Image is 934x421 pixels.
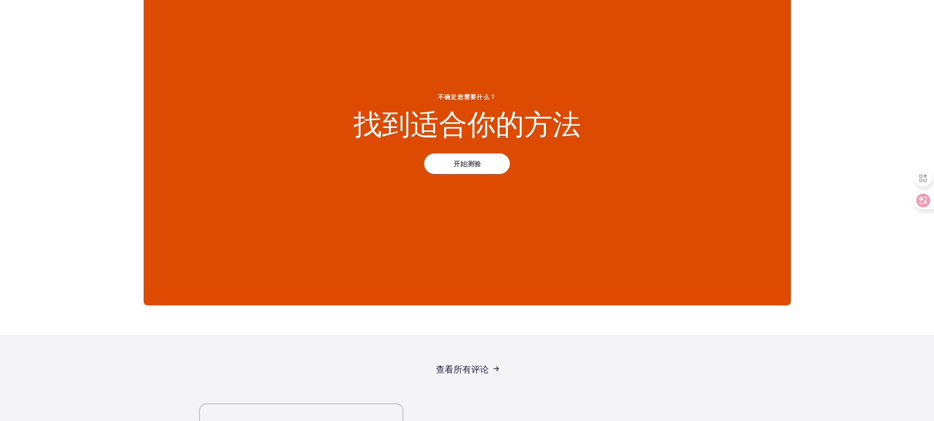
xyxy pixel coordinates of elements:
[353,105,581,141] font: 找到适合你的方法
[436,363,489,374] font: 查看所有评论
[424,153,510,174] a: 开始测验
[436,364,499,374] a: 查看所有评论
[454,159,481,168] font: 开始测验
[438,93,497,100] font: 不确定您需要什么？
